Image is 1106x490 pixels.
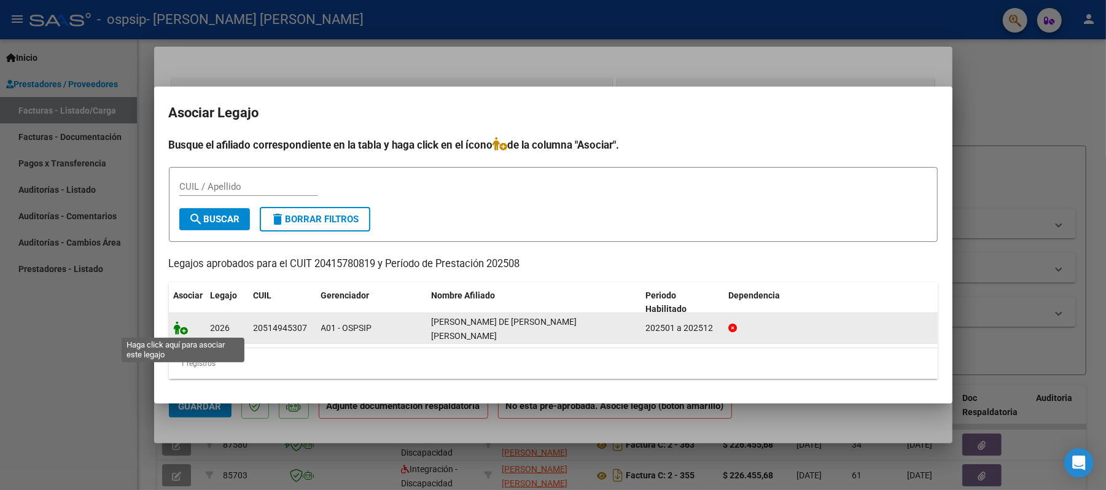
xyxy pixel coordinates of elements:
mat-icon: search [189,212,204,227]
datatable-header-cell: Legajo [206,282,249,323]
span: Dependencia [728,290,780,300]
span: Nombre Afiliado [432,290,496,300]
datatable-header-cell: CUIL [249,282,316,323]
p: Legajos aprobados para el CUIT 20415780819 y Período de Prestación 202508 [169,257,938,272]
div: 20514945307 [254,321,308,335]
span: CUIL [254,290,272,300]
div: 1 registros [169,348,938,379]
datatable-header-cell: Asociar [169,282,206,323]
datatable-header-cell: Dependencia [723,282,938,323]
button: Buscar [179,208,250,230]
div: Open Intercom Messenger [1064,448,1094,478]
span: PONCE DE LEON FACUNDO ALEJANDRO [432,317,577,341]
h2: Asociar Legajo [169,101,938,125]
div: 202501 a 202512 [645,321,719,335]
span: Gerenciador [321,290,370,300]
datatable-header-cell: Gerenciador [316,282,427,323]
datatable-header-cell: Periodo Habilitado [641,282,723,323]
span: A01 - OSPSIP [321,323,372,333]
span: Borrar Filtros [271,214,359,225]
span: 2026 [211,323,230,333]
span: Periodo Habilitado [645,290,687,314]
span: Buscar [189,214,240,225]
span: Asociar [174,290,203,300]
span: Legajo [211,290,238,300]
button: Borrar Filtros [260,207,370,231]
datatable-header-cell: Nombre Afiliado [427,282,641,323]
h4: Busque el afiliado correspondiente en la tabla y haga click en el ícono de la columna "Asociar". [169,137,938,153]
mat-icon: delete [271,212,286,227]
